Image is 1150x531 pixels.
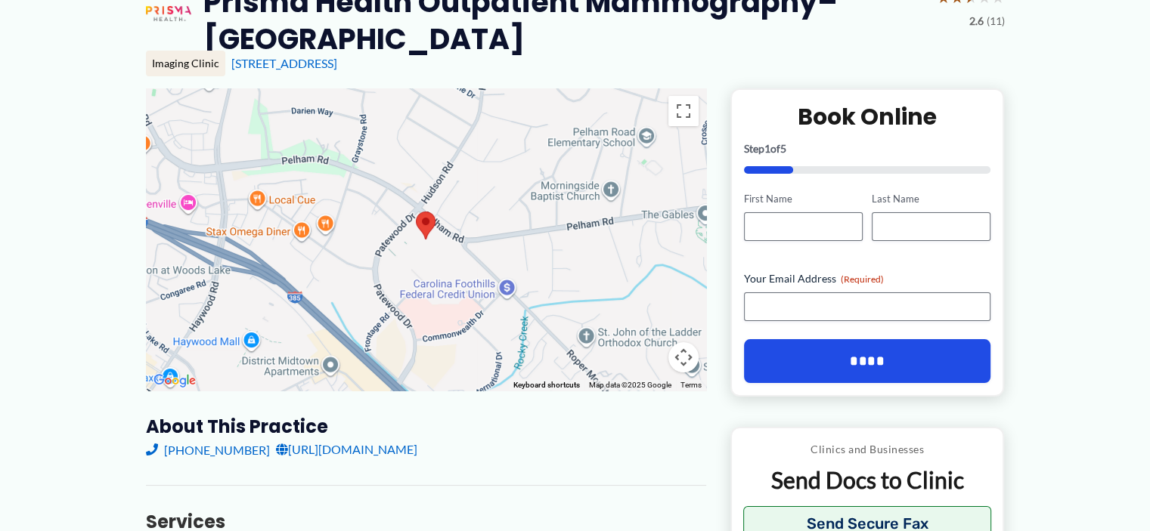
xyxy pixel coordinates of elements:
span: (11) [987,11,1005,31]
label: Your Email Address [744,271,991,286]
p: Clinics and Businesses [743,440,992,459]
h2: Book Online [744,102,991,131]
div: Imaging Clinic [146,51,225,76]
a: Terms [680,381,702,389]
span: 5 [780,142,786,155]
label: Last Name [872,192,990,206]
h3: About this practice [146,415,706,438]
span: Map data ©2025 Google [589,381,671,389]
span: (Required) [841,273,884,285]
p: Send Docs to Clinic [743,465,992,495]
a: [PHONE_NUMBER] [146,438,270,461]
p: Step of [744,144,991,154]
button: Keyboard shortcuts [513,380,580,391]
button: Map camera controls [668,342,699,372]
a: [STREET_ADDRESS] [231,56,337,70]
span: 2.6 [969,11,984,31]
button: Toggle fullscreen view [668,96,699,126]
a: Open this area in Google Maps (opens a new window) [150,371,200,391]
a: [URL][DOMAIN_NAME] [276,438,417,461]
label: First Name [744,192,863,206]
img: Google [150,371,200,391]
span: 1 [764,142,770,155]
